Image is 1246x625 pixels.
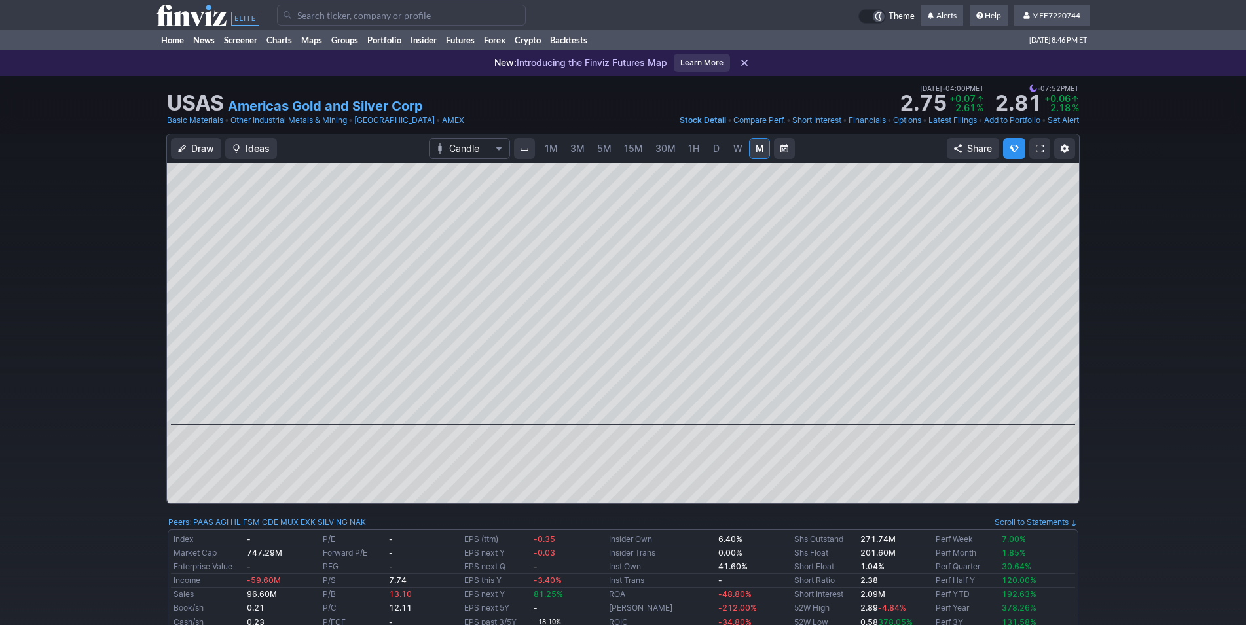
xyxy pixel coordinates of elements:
span: Theme [889,9,915,24]
span: -0.03 [534,548,555,558]
b: 96.60M [247,589,277,599]
td: EPS next Q [462,560,530,574]
td: EPS next Y [462,546,530,560]
button: Ideas [225,138,277,159]
td: P/E [320,533,386,546]
a: Compare Perf. [733,114,785,127]
p: Introducing the Finviz Futures Map [494,56,667,69]
b: 201.60M [860,548,896,558]
a: Set Alert [1048,114,1079,127]
h1: USAS [167,93,224,114]
a: EXK [301,516,316,529]
span: • [923,114,927,127]
a: M [749,138,770,159]
span: -0.35 [534,534,555,544]
a: AMEX [442,114,464,127]
b: - [389,534,393,544]
span: 15M [624,143,643,154]
td: Forward P/E [320,546,386,560]
span: • [942,82,945,94]
a: Short Interest [792,114,841,127]
a: Basic Materials [167,114,223,127]
td: EPS (ttm) [462,533,530,546]
span: % [1072,102,1079,113]
span: [DATE] 8:46 PM ET [1029,30,1087,50]
td: P/S [320,574,386,588]
a: Futures [441,30,479,50]
span: Draw [191,142,214,155]
a: Groups [327,30,363,50]
span: 7.00% [1002,534,1026,544]
span: W [733,143,742,154]
span: D [713,143,720,154]
span: 13.10 [389,589,412,599]
span: [DATE] 04:00PM ET [920,82,984,94]
span: 07:52PM ET [1029,82,1079,94]
a: PAAS [193,516,213,529]
a: Alerts [921,5,963,26]
a: CDE [262,516,278,529]
td: Enterprise Value [171,560,244,574]
b: - [389,562,393,571]
span: 192.63% [1002,589,1036,599]
a: NAK [350,516,366,529]
td: EPS next Y [462,588,530,601]
span: +0.07 [949,93,976,104]
span: -48.80% [718,589,752,599]
b: 12.11 [389,603,412,613]
a: Latest Filings [928,114,977,127]
b: - [247,562,251,571]
a: Crypto [510,30,545,50]
span: Stock Detail [680,115,726,125]
td: ROA [606,588,716,601]
td: Book/sh [171,601,244,615]
a: Theme [858,9,915,24]
span: • [727,114,732,127]
span: -59.60M [247,575,281,585]
a: D [706,138,727,159]
span: Candle [449,142,490,155]
span: Share [967,142,992,155]
a: HL [230,516,241,529]
span: • [887,114,892,127]
td: 52W High [792,601,858,615]
a: Add to Portfolio [984,114,1040,127]
span: MFE7220744 [1032,10,1080,20]
td: Income [171,574,244,588]
a: Stock Detail [680,114,726,127]
td: Perf Year [933,601,999,615]
b: - [534,603,538,613]
a: FSM [243,516,260,529]
button: Explore new features [1003,138,1025,159]
span: • [225,114,229,127]
b: - [718,575,722,585]
td: EPS next 5Y [462,601,530,615]
a: NG [336,516,348,529]
b: 1.04% [860,562,885,571]
button: Interval [514,138,535,159]
span: 30M [655,143,676,154]
span: 2.18 [1050,102,1071,113]
b: 2.89 [860,603,906,613]
a: 2.09M [860,589,885,599]
b: - [247,534,251,544]
a: Short Ratio [794,575,835,585]
a: Forex [479,30,510,50]
span: 378.26% [1002,603,1036,613]
a: 15M [618,138,649,159]
td: P/C [320,601,386,615]
a: SILV [318,516,334,529]
td: Sales [171,588,244,601]
span: 2.61 [955,102,976,113]
a: Portfolio [363,30,406,50]
span: 1M [545,143,558,154]
b: 6.40% [718,534,742,544]
a: 1H [682,138,705,159]
span: Compare Perf. [733,115,785,125]
a: 2.38 [860,575,878,585]
div: : [168,516,366,529]
span: Ideas [246,142,270,155]
a: Options [893,114,921,127]
span: -4.84% [878,603,906,613]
